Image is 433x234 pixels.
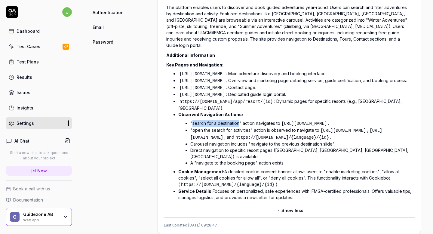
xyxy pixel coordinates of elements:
div: Insights [17,105,33,111]
div: Web app [23,217,59,222]
li: A detailed cookie consent banner allows users to "enable marketing cookies", "allow all cookies",... [178,168,412,188]
div: Guidezone AB [23,212,59,217]
li: A "navigate to the booking page" action exists. [190,160,412,166]
strong: Cookie Management: [178,169,224,174]
a: Settings [6,117,72,129]
a: Issues [6,87,72,98]
a: Test Plans [6,56,72,68]
span: j [62,7,72,17]
span: Show less [281,207,303,214]
li: : Dynamic pages for specific resorts (e.g., [GEOGRAPHIC_DATA], [GEOGRAPHIC_DATA]). [178,98,412,111]
a: Book a call with us [6,186,72,192]
div: Results [17,74,32,80]
div: Settings [17,120,34,126]
span: New [37,168,47,174]
span: Password [93,39,113,45]
div: Test Cases [17,43,40,50]
code: https://[DOMAIN_NAME]/app/resort/{id} [178,99,274,105]
code: [URL][DOMAIN_NAME] [178,92,226,98]
a: Documentation [6,197,72,203]
a: Password [90,36,148,48]
li: : Dedicated guide login portal. [178,91,412,98]
button: j [62,6,72,18]
li: : Main adventure discovery and booking interface. [178,70,412,77]
a: Test Cases [6,41,72,52]
span: G [10,212,20,222]
code: [URL][DOMAIN_NAME] [178,71,226,77]
div: Issues [17,89,30,96]
a: New [6,166,72,176]
li: Carousel navigation includes "navigate to the previous destination slide". [190,141,412,147]
h4: AI Chat [14,138,29,144]
div: Last updated: [DATE] 09:28:47 [164,217,415,228]
a: Results [6,71,72,83]
code: [URL][DOMAIN_NAME] [319,128,367,134]
button: Show less [272,205,307,215]
li: : Contact page. [178,84,412,91]
a: Insights [6,102,72,114]
span: Documentation [13,197,43,203]
li: Direct navigation to specific resort pages ([GEOGRAPHIC_DATA], [GEOGRAPHIC_DATA], [GEOGRAPHIC_DAT... [190,147,412,160]
div: Test Plans [17,59,39,65]
strong: Key Pages and Navigation: [166,62,223,67]
a: Email [90,22,148,33]
strong: Service Details: [178,189,213,194]
button: GGuidezone ABWeb app [6,208,72,226]
span: Book a call with us [13,186,50,192]
li: "search for a destination" action navigates to . [190,120,412,127]
h3: Additional Information [166,52,412,58]
a: Dashboard [6,25,72,37]
code: https://[DOMAIN_NAME]/{language}/{id} [234,134,330,140]
li: : Overview and marketing page detailing service, guide certification, and booking process. [178,77,412,84]
p: Start a new chat to ask questions about your project [6,150,72,161]
span: Authentication [93,9,124,16]
li: "open the search for activities" action is observed to navigate to , , and . [190,127,412,141]
code: https://[DOMAIN_NAME]/{language}/{id} [180,182,276,188]
span: Email [93,24,104,30]
a: Authentication [90,7,148,18]
strong: Observed Navigation Actions: [178,112,243,117]
code: [URL][DOMAIN_NAME] [280,121,328,127]
code: [URL][DOMAIN_NAME] [178,85,226,91]
div: Dashboard [17,28,40,34]
code: [URL][DOMAIN_NAME] [178,78,226,84]
li: Focuses on personalized, safe experiences with IFMGA-certified professionals. Offers valuable tip... [178,188,412,201]
p: The platform enables users to discover and book guided adventures year-round. Users can search an... [166,4,412,48]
